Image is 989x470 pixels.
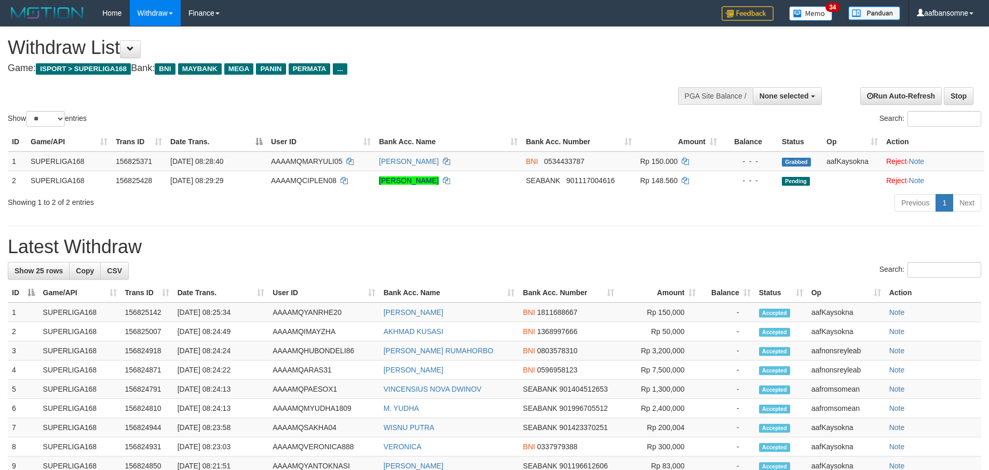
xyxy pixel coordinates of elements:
[700,341,754,361] td: -
[121,322,173,341] td: 156825007
[384,462,443,470] a: [PERSON_NAME]
[268,437,380,457] td: AAAAMQVERONICA888
[107,267,122,275] span: CSV
[700,399,754,418] td: -
[8,37,649,58] h1: Withdraw List
[155,63,175,75] span: BNI
[268,361,380,380] td: AAAAMQARAS31
[559,462,607,470] span: Copy 901196612606 to clipboard
[8,111,87,127] label: Show entries
[907,262,981,278] input: Search:
[121,399,173,418] td: 156824810
[825,3,839,12] span: 34
[15,267,63,275] span: Show 25 rows
[807,399,885,418] td: aafromsomean
[889,347,905,355] a: Note
[26,132,112,151] th: Game/API: activate to sort column ascending
[523,347,535,355] span: BNI
[526,176,560,185] span: SEABANK
[289,63,331,75] span: PERMATA
[559,404,607,412] span: Copy 901996705512 to clipboard
[636,132,721,151] th: Amount: activate to sort column ascending
[889,327,905,336] a: Note
[759,366,790,375] span: Accepted
[384,308,443,316] a: [PERSON_NAME]
[268,302,380,322] td: AAAAMQYANRHE20
[537,308,578,316] span: Copy 1811688667 to clipboard
[886,157,907,165] a: Reject
[907,111,981,127] input: Search:
[178,63,222,75] span: MAYBANK
[789,6,833,21] img: Button%20Memo.svg
[544,157,585,165] span: Copy 0534433787 to clipboard
[384,423,435,432] a: WISNU PUTRA
[618,437,700,457] td: Rp 300,000
[889,443,905,451] a: Note
[379,176,439,185] a: [PERSON_NAME]
[618,302,700,322] td: Rp 150,000
[271,176,336,185] span: AAAAMQCIPLEN08
[380,283,519,302] th: Bank Acc. Name: activate to sort column ascending
[8,5,87,21] img: MOTION_logo.png
[782,177,810,186] span: Pending
[267,132,375,151] th: User ID: activate to sort column ascending
[759,347,790,356] span: Accepted
[822,132,882,151] th: Op: activate to sort column ascending
[384,347,494,355] a: [PERSON_NAME] RUMAHORBO
[523,385,557,393] span: SEABANK
[889,385,905,393] a: Note
[618,361,700,380] td: Rp 7,500,000
[889,462,905,470] a: Note
[8,237,981,257] h1: Latest Withdraw
[39,418,121,437] td: SUPERLIGA168
[618,380,700,399] td: Rp 1,300,000
[173,302,268,322] td: [DATE] 08:25:34
[256,63,286,75] span: PANIN
[523,404,557,412] span: SEABANK
[879,111,981,127] label: Search:
[759,328,790,337] span: Accepted
[618,283,700,302] th: Amount: activate to sort column ascending
[170,157,223,165] span: [DATE] 08:28:40
[559,423,607,432] span: Copy 901423370251 to clipboard
[173,361,268,380] td: [DATE] 08:24:22
[807,322,885,341] td: aafKaysokna
[121,283,173,302] th: Trans ID: activate to sort column ascending
[523,327,535,336] span: BNI
[173,418,268,437] td: [DATE] 08:23:58
[69,262,101,280] a: Copy
[537,366,578,374] span: Copy 0596958123 to clipboard
[822,151,882,171] td: aafKaysokna
[8,151,26,171] td: 1
[8,322,39,341] td: 2
[807,380,885,399] td: aafromsomean
[166,132,267,151] th: Date Trans.: activate to sort column descending
[36,63,131,75] span: ISPORT > SUPERLIGA168
[121,361,173,380] td: 156824871
[268,283,380,302] th: User ID: activate to sort column ascending
[8,63,649,74] h4: Game: Bank:
[860,87,942,105] a: Run Auto-Refresh
[936,194,953,212] a: 1
[807,418,885,437] td: aafKaysokna
[379,157,439,165] a: [PERSON_NAME]
[807,302,885,322] td: aafKaysokna
[953,194,981,212] a: Next
[375,132,522,151] th: Bank Acc. Name: activate to sort column ascending
[889,366,905,374] a: Note
[8,193,404,208] div: Showing 1 to 2 of 2 entries
[722,6,774,21] img: Feedback.jpg
[807,437,885,457] td: aafKaysokna
[112,132,166,151] th: Trans ID: activate to sort column ascending
[889,308,905,316] a: Note
[173,322,268,341] td: [DATE] 08:24:49
[268,341,380,361] td: AAAAMQHUBONDELI86
[39,341,121,361] td: SUPERLIGA168
[519,283,618,302] th: Bank Acc. Number: activate to sort column ascending
[895,194,936,212] a: Previous
[121,418,173,437] td: 156824944
[759,424,790,433] span: Accepted
[759,405,790,413] span: Accepted
[700,322,754,341] td: -
[700,418,754,437] td: -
